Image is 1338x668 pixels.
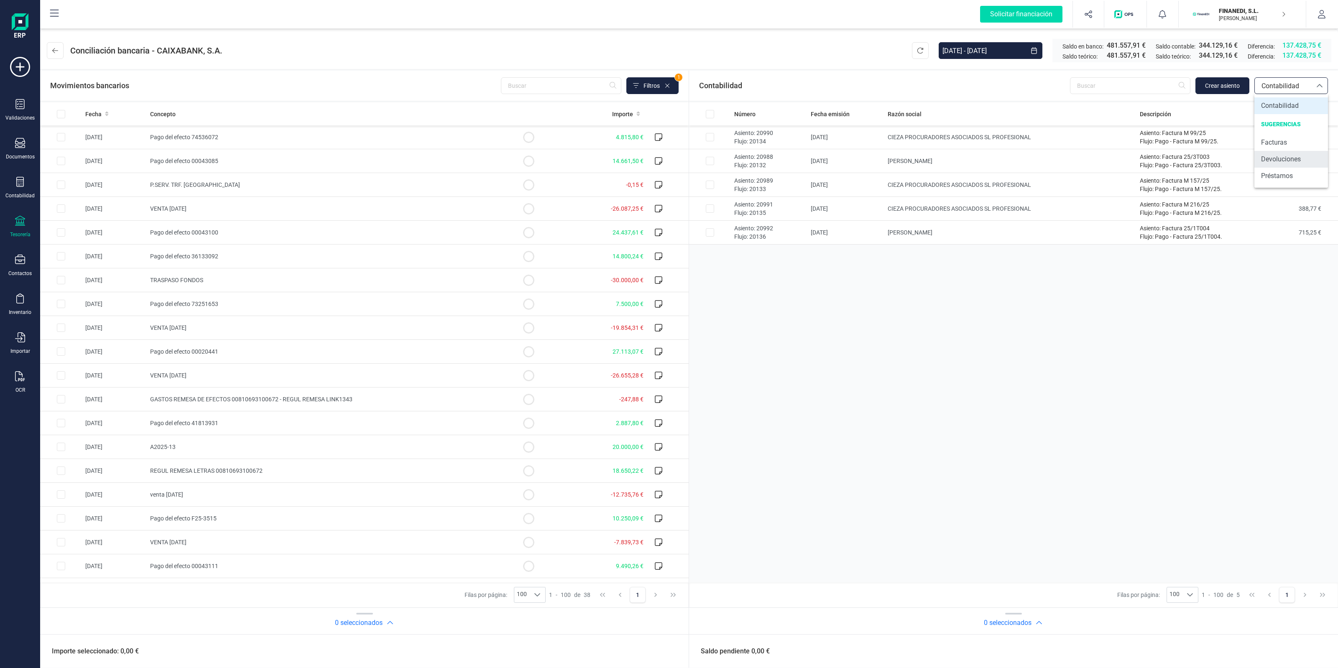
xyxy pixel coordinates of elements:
[612,110,633,118] span: Importe
[643,82,660,90] span: Filtros
[57,395,65,403] div: Row Selected 98d90765-f30f-443c-8961-36db9f300cd3
[57,514,65,523] div: Row Selected 82a13ae8-3d72-4039-bfec-4eef63335020
[57,276,65,284] div: Row Selected 0a0d12ae-fdce-4b3a-aa41-23836d3b2505
[1205,82,1240,90] span: Crear asiento
[1213,591,1223,599] span: 100
[1219,15,1286,22] p: [PERSON_NAME]
[811,110,850,118] span: Fecha emisión
[611,277,643,283] span: -30.000,00 €
[82,245,147,268] td: [DATE]
[706,228,714,237] div: Row Selected 17abf102-904c-45cb-a732-ce84d05177ff
[1219,7,1286,15] p: FINANEDI, S.L.
[1195,77,1249,94] button: Crear asiento
[57,419,65,427] div: Row Selected 3d1e6a6a-5d93-4277-90b3-370e9f21eefb
[1140,153,1263,161] p: Asiento: Factura 25/3T003
[1248,52,1275,61] span: Diferencia:
[980,6,1062,23] div: Solicitar financiación
[734,232,804,241] p: Flujo: 20136
[1261,101,1299,111] span: Contabilidad
[335,618,383,628] h2: 0 seleccionados
[57,300,65,308] div: Row Selected 56d0a104-0c66-4be3-8f9d-23b983039dd3
[734,176,804,185] p: Asiento: 20989
[1117,587,1198,603] div: Filas por página:
[888,110,922,118] span: Razón social
[150,563,218,569] span: Pago del efecto 00043111
[57,181,65,189] div: Row Selected 37bcdc7e-f457-42d8-bc84-11ee3e140c5c
[611,491,643,498] span: -12.735,76 €
[1261,587,1277,603] button: Previous Page
[15,387,25,393] div: OCR
[706,157,714,165] div: Row Selected cdc428b4-b901-4e67-b0f9-5a1bd2480c46
[734,200,804,209] p: Asiento: 20991
[465,587,546,603] div: Filas por página:
[734,110,756,118] span: Número
[1140,209,1263,217] p: Flujo: Pago - Factura M 216/25.
[574,591,580,599] span: de
[1109,1,1141,28] button: Logo de OPS
[691,646,770,656] span: Saldo pendiente 0,00 €
[734,129,804,137] p: Asiento: 20990
[807,221,884,245] td: [DATE]
[82,364,147,388] td: [DATE]
[561,591,571,599] span: 100
[57,443,65,451] div: Row Selected 4af25c6e-6c00-4acd-a794-3c36c02777ac
[57,467,65,475] div: Row Selected c6b4a765-8963-4fbf-8200-45d0cf005847
[150,348,218,355] span: Pago del efecto 00020441
[150,372,186,379] span: VENTA [DATE]
[70,45,222,56] span: Conciliación bancaria - CAIXABANK, S.A.
[1070,77,1190,94] input: Buscar
[549,591,590,599] div: -
[1167,587,1182,602] span: 100
[734,137,804,145] p: Flujo: 20134
[616,134,643,140] span: 4.815,80 €
[501,77,621,94] input: Buscar
[734,209,804,217] p: Flujo: 20135
[1266,221,1338,245] td: 715,25 €
[57,347,65,356] div: Row Selected 1afaf4e3-c7ab-4975-9744-2672f8e0a2e0
[884,197,1137,221] td: CIEZA PROCURADORES ASOCIADOS SL PROFESIONAL
[50,80,129,92] span: Movimientos bancarios
[614,539,643,546] span: -7.839,73 €
[611,372,643,379] span: -26.655,28 €
[1279,587,1295,603] button: Page 1
[584,591,590,599] span: 38
[82,411,147,435] td: [DATE]
[1254,151,1328,168] li: bancos.conciliacion.modal.headerDev
[57,324,65,332] div: Row Selected dad00bdc-94d7-4d2f-9dd6-2446acd30bf0
[619,396,643,403] span: -247,88 €
[82,483,147,507] td: [DATE]
[1140,176,1263,185] p: Asiento: Factura M 157/25
[514,587,529,602] span: 100
[807,125,884,149] td: [DATE]
[613,515,643,522] span: 10.250,09 €
[1315,587,1330,603] button: Last Page
[616,301,643,307] span: 7.500,00 €
[82,435,147,459] td: [DATE]
[82,388,147,411] td: [DATE]
[5,115,35,121] div: Validaciones
[1261,171,1293,181] span: Préstamos
[8,270,32,277] div: Contactos
[82,530,147,554] td: [DATE]
[150,515,217,522] span: Pago del efecto F25-3515
[82,173,147,197] td: [DATE]
[150,181,240,188] span: P.SERV. TRF. [GEOGRAPHIC_DATA]
[150,539,186,546] span: VENTA [DATE]
[613,444,643,450] span: 20.000,00 €
[1140,110,1171,118] span: Descripción
[150,301,218,307] span: Pago del efecto 73251653
[1199,51,1238,61] span: 344.129,16 €
[884,221,1137,245] td: [PERSON_NAME]
[12,13,28,40] img: Logo Finanedi
[1140,137,1263,145] p: Flujo: Pago - Factura M 99/25.
[82,340,147,364] td: [DATE]
[1140,161,1263,169] p: Flujo: Pago - Factura 25/3T003.
[1192,5,1210,23] img: FI
[734,161,804,169] p: Flujo: 20132
[1156,42,1195,51] span: Saldo contable:
[1062,42,1103,51] span: Saldo en banco:
[57,562,65,570] div: Row Selected 5a91b5e0-f798-432a-afde-7440d07928e1
[626,181,643,188] span: -0,15 €
[150,110,176,118] span: Concepto
[1282,41,1321,51] span: 137.428,75 €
